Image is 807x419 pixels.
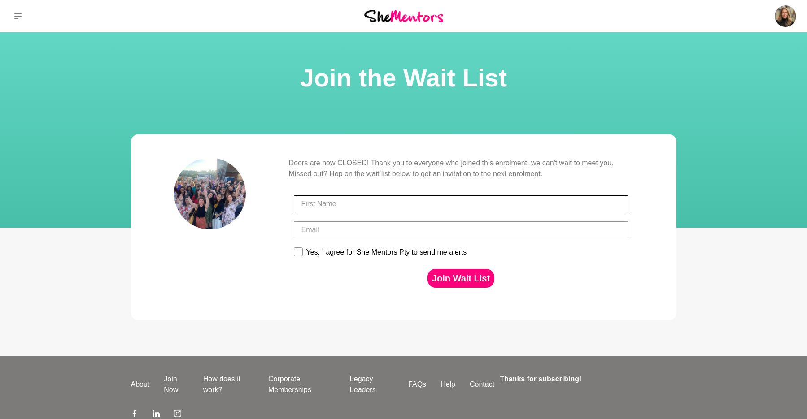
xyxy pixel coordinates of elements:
input: Email [294,221,628,238]
input: First Name [294,195,628,212]
h1: Join the Wait List [11,61,796,95]
a: Help [433,379,462,390]
div: Yes, I agree for She Mentors Pty to send me alerts [306,248,467,256]
p: Doors are now CLOSED! Thank you to everyone who joined this enrolment, we can't wait to meet you.... [289,158,633,179]
a: Legacy Leaders [343,374,401,395]
img: She Mentors Logo [364,10,443,22]
a: FAQs [401,379,433,390]
a: Contact [462,379,502,390]
a: How does it work? [196,374,261,395]
button: Join Wait List [427,269,494,288]
a: About [124,379,157,390]
a: Join Now [157,374,196,395]
a: Corporate Memberships [261,374,343,395]
img: Vanessa Sammut [775,5,796,27]
h4: Thanks for subscribing! [500,374,671,384]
